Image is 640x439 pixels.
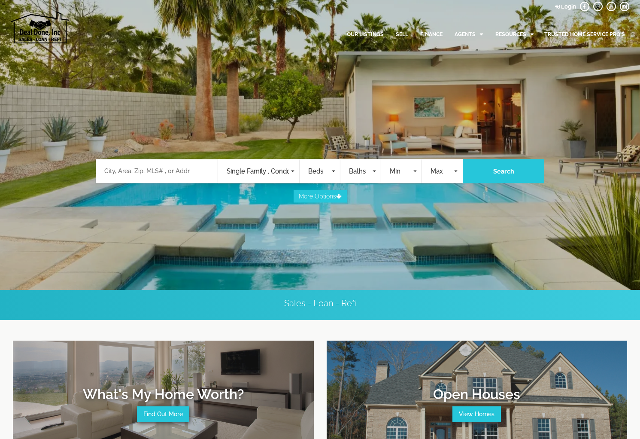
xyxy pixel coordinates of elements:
div: View Homes [452,406,501,422]
a: Our Listings [347,24,384,45]
a: facebook [580,3,589,10]
a: Sell [396,24,408,45]
span: Single Family , Condos , Commercial , Land , Rentals , Mobile Home , Business Op , Income , Townh... [227,167,289,177]
button: Beds [300,159,340,183]
button: Single Family , Condos , Commercial , Land , Rentals , Mobile Home , Business Op , Income , Townh... [218,159,300,183]
span: Max [431,167,452,177]
button: Max [422,159,463,183]
span: Baths [349,167,370,177]
p: What's My Home Worth? [13,341,314,406]
a: Agents [455,24,483,45]
a: youtube [607,3,616,10]
button: Baths [340,159,381,183]
span: Min [390,167,411,177]
p: Open Houses [327,341,628,406]
a: instagram [620,3,629,10]
input: City, Area, Zip, MLS# , or Addr [104,167,209,175]
button: Min [381,159,422,183]
div: Find Out More [137,406,189,422]
img: Deal Done, Inc Logo [11,11,69,43]
button: More Options [294,190,347,203]
a: Finance [420,24,443,45]
a: Trusted Home Service Pro's [544,24,625,45]
span: Beds [308,167,330,177]
button: Search [463,159,544,183]
h5: Sales - Loan - Refi [82,299,558,308]
a: twitter [593,3,603,10]
li: Facebook [580,2,589,11]
a: login [555,3,576,10]
strong: Login [561,3,576,10]
a: Resources [495,24,534,45]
